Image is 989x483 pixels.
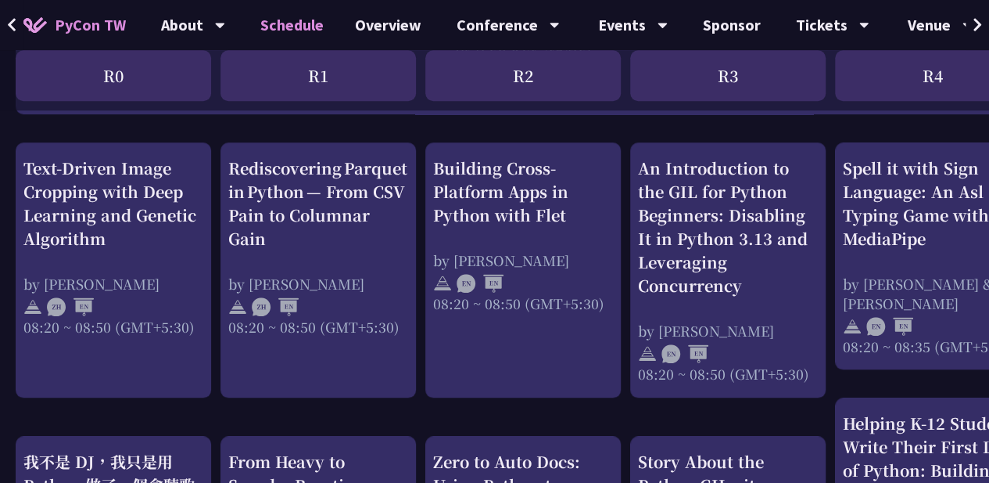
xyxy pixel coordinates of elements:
div: by [PERSON_NAME] [228,274,408,294]
img: ENEN.5a408d1.svg [866,317,913,336]
a: Text-Driven Image Cropping with Deep Learning and Genetic Algorithm by [PERSON_NAME] 08:20 ~ 08:5... [23,157,203,337]
div: 08:20 ~ 08:50 (GMT+5:30) [228,317,408,337]
div: 08:20 ~ 08:50 (GMT+5:30) [638,364,818,384]
div: Text-Driven Image Cropping with Deep Learning and Genetic Algorithm [23,157,203,251]
div: Rediscovering Parquet in Python — From CSV Pain to Columnar Gain [228,157,408,251]
a: PyCon TW [8,5,142,45]
span: PyCon TW [55,13,126,37]
img: svg+xml;base64,PHN2ZyB4bWxucz0iaHR0cDovL3d3dy53My5vcmcvMjAwMC9zdmciIHdpZHRoPSIyNCIgaGVpZ2h0PSIyNC... [433,274,452,293]
img: ZHEN.371966e.svg [47,297,94,316]
div: R2 [425,50,621,101]
img: ENEN.5a408d1.svg [661,344,708,363]
div: 08:20 ~ 08:50 (GMT+5:30) [23,317,203,337]
a: Rediscovering Parquet in Python — From CSV Pain to Columnar Gain by [PERSON_NAME] 08:20 ~ 08:50 (... [228,157,408,337]
div: by [PERSON_NAME] [638,321,818,341]
a: An Introduction to the GIL for Python Beginners: Disabling It in Python 3.13 and Leveraging Concu... [638,157,818,384]
div: R3 [630,50,826,101]
div: by [PERSON_NAME] [433,251,613,270]
img: svg+xml;base64,PHN2ZyB4bWxucz0iaHR0cDovL3d3dy53My5vcmcvMjAwMC9zdmciIHdpZHRoPSIyNCIgaGVpZ2h0PSIyNC... [843,317,862,336]
div: An Introduction to the GIL for Python Beginners: Disabling It in Python 3.13 and Leveraging Concu... [638,157,818,297]
a: Building Cross-Platform Apps in Python with Flet by [PERSON_NAME] 08:20 ~ 08:50 (GMT+5:30) [433,157,613,313]
div: 08:20 ~ 08:50 (GMT+5:30) [433,294,613,313]
img: ZHEN.371966e.svg [252,297,299,316]
img: Home icon of PyCon TW 2025 [23,17,47,33]
img: svg+xml;base64,PHN2ZyB4bWxucz0iaHR0cDovL3d3dy53My5vcmcvMjAwMC9zdmciIHdpZHRoPSIyNCIgaGVpZ2h0PSIyNC... [228,297,247,316]
img: svg+xml;base64,PHN2ZyB4bWxucz0iaHR0cDovL3d3dy53My5vcmcvMjAwMC9zdmciIHdpZHRoPSIyNCIgaGVpZ2h0PSIyNC... [23,297,42,316]
div: Building Cross-Platform Apps in Python with Flet [433,157,613,227]
img: svg+xml;base64,PHN2ZyB4bWxucz0iaHR0cDovL3d3dy53My5vcmcvMjAwMC9zdmciIHdpZHRoPSIyNCIgaGVpZ2h0PSIyNC... [638,344,657,363]
div: R1 [220,50,416,101]
div: by [PERSON_NAME] [23,274,203,294]
div: R0 [16,50,211,101]
img: ENEN.5a408d1.svg [457,274,503,293]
